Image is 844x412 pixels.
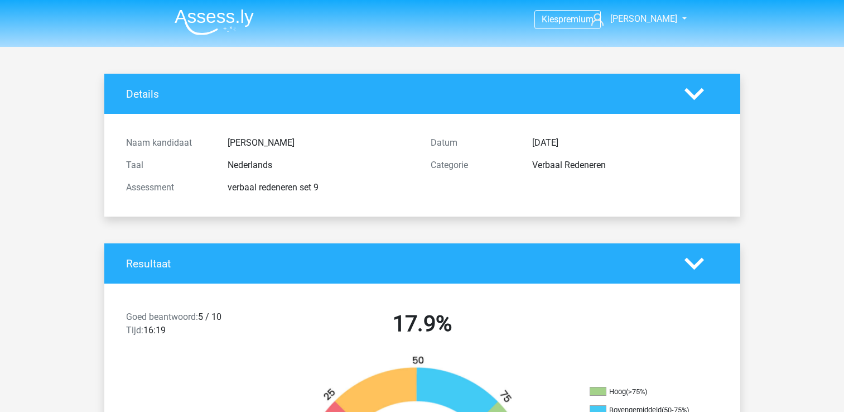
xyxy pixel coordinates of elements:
span: premium [558,14,594,25]
div: Verbaal Redeneren [524,159,727,172]
div: Taal [118,159,219,172]
span: Goed beantwoord: [126,312,198,322]
h4: Resultaat [126,257,668,270]
div: 5 / 10 16:19 [118,310,270,342]
a: Kiespremium [535,12,600,27]
span: Tijd: [126,325,143,336]
span: [PERSON_NAME] [610,13,677,24]
div: [DATE] [524,136,727,150]
div: Datum [422,136,524,150]
li: Hoog [590,387,701,397]
div: [PERSON_NAME] [219,136,422,150]
div: Assessment [118,181,219,194]
div: Nederlands [219,159,422,172]
div: Categorie [422,159,524,172]
div: (>75%) [626,387,647,396]
h2: 17.9% [278,310,566,337]
h4: Details [126,88,668,100]
img: Assessly [175,9,254,35]
div: verbaal redeneren set 9 [219,181,422,194]
a: [PERSON_NAME] [587,12,678,26]
div: Naam kandidaat [118,136,219,150]
span: Kies [542,14,558,25]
